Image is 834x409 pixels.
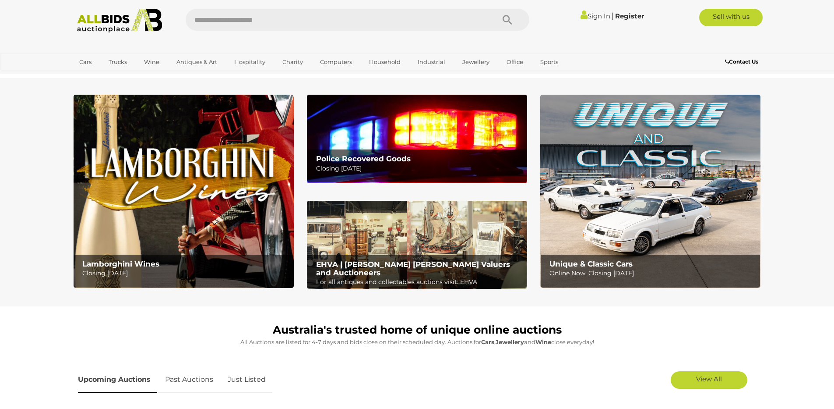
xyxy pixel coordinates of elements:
[74,69,147,84] a: [GEOGRAPHIC_DATA]
[74,95,294,288] img: Lamborghini Wines
[78,337,757,347] p: All Auctions are listed for 4-7 days and bids close on their scheduled day. Auctions for , and cl...
[671,371,747,389] a: View All
[307,95,527,183] a: Police Recovered Goods Police Recovered Goods Closing [DATE]
[496,338,524,345] strong: Jewellery
[316,163,522,174] p: Closing [DATE]
[486,9,529,31] button: Search
[307,95,527,183] img: Police Recovered Goods
[535,338,551,345] strong: Wine
[314,55,358,69] a: Computers
[699,9,763,26] a: Sell with us
[363,55,406,69] a: Household
[221,367,272,393] a: Just Listed
[103,55,133,69] a: Trucks
[540,95,760,288] a: Unique & Classic Cars Unique & Classic Cars Online Now, Closing [DATE]
[725,57,760,67] a: Contact Us
[549,260,633,268] b: Unique & Classic Cars
[696,375,722,383] span: View All
[316,260,510,277] b: EHVA | [PERSON_NAME] [PERSON_NAME] Valuers and Auctioneers
[78,367,157,393] a: Upcoming Auctions
[277,55,309,69] a: Charity
[78,324,757,336] h1: Australia's trusted home of unique online auctions
[535,55,564,69] a: Sports
[316,154,411,163] b: Police Recovered Goods
[307,201,527,289] img: EHVA | Evans Hastings Valuers and Auctioneers
[138,55,165,69] a: Wine
[581,12,610,20] a: Sign In
[158,367,220,393] a: Past Auctions
[74,95,294,288] a: Lamborghini Wines Lamborghini Wines Closing [DATE]
[74,55,97,69] a: Cars
[615,12,644,20] a: Register
[481,338,494,345] strong: Cars
[540,95,760,288] img: Unique & Classic Cars
[457,55,495,69] a: Jewellery
[549,268,756,279] p: Online Now, Closing [DATE]
[82,260,159,268] b: Lamborghini Wines
[316,277,522,288] p: For all antiques and collectables auctions visit: EHVA
[72,9,167,33] img: Allbids.com.au
[725,58,758,65] b: Contact Us
[307,201,527,289] a: EHVA | Evans Hastings Valuers and Auctioneers EHVA | [PERSON_NAME] [PERSON_NAME] Valuers and Auct...
[612,11,614,21] span: |
[171,55,223,69] a: Antiques & Art
[82,268,289,279] p: Closing [DATE]
[229,55,271,69] a: Hospitality
[501,55,529,69] a: Office
[412,55,451,69] a: Industrial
